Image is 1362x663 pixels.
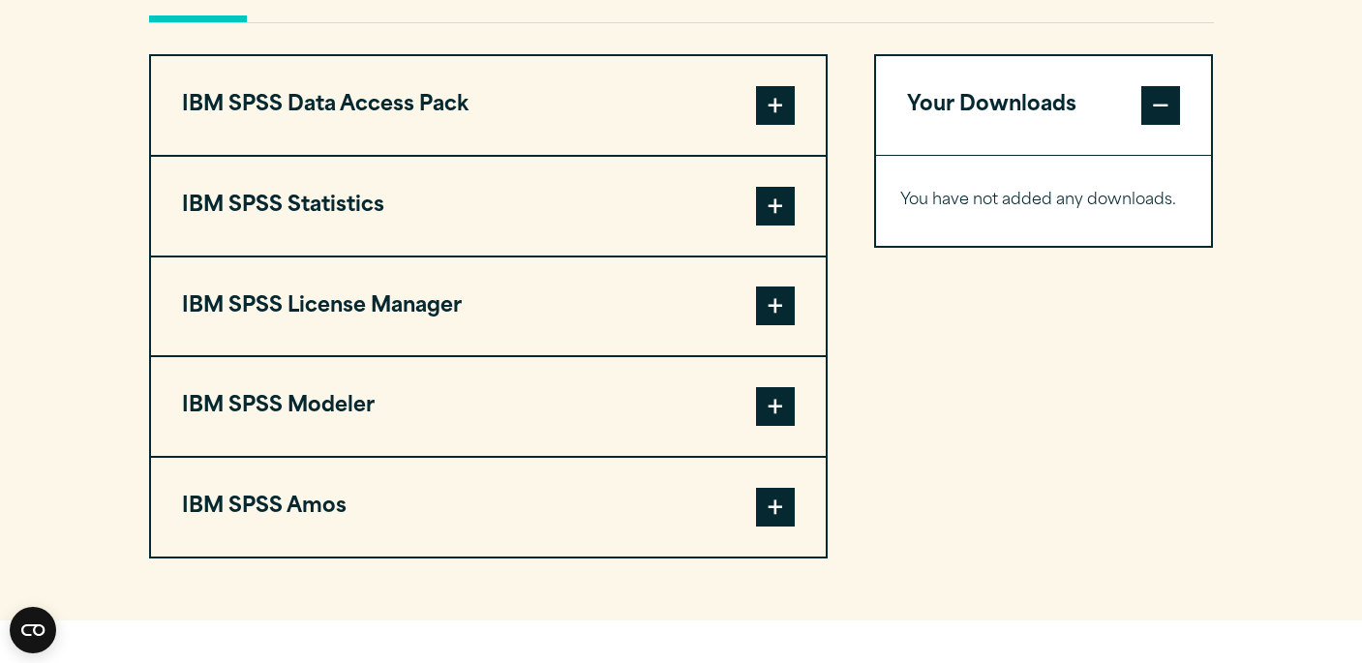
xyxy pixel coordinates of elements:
button: IBM SPSS Modeler [151,357,826,456]
p: You have not added any downloads. [900,187,1188,215]
button: Open CMP widget [10,607,56,653]
div: Your Downloads [876,155,1212,246]
button: IBM SPSS License Manager [151,257,826,356]
button: IBM SPSS Amos [151,458,826,557]
button: IBM SPSS Statistics [151,157,826,256]
button: Your Downloads [876,56,1212,155]
button: IBM SPSS Data Access Pack [151,56,826,155]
